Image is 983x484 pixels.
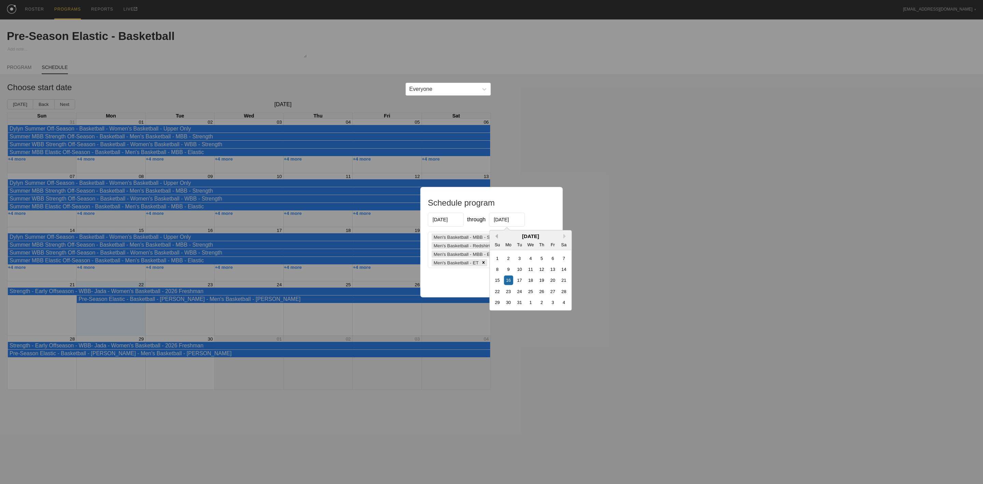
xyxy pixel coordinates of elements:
[493,240,502,249] div: Su
[493,275,502,285] div: day-15
[537,275,546,285] div: day-19
[492,252,569,308] div: month-2026-03
[559,240,568,249] div: Sa
[493,298,502,307] div: day-29
[548,298,557,307] div: day-3
[504,298,513,307] div: day-30
[493,234,498,238] button: Previous Month
[432,242,494,249] div: Men's Basketball - Redshirts
[493,287,502,296] div: day-22
[428,198,555,207] h1: Schedule program
[559,287,568,296] div: day-28
[467,217,486,222] span: through
[504,240,513,249] div: Mo
[490,233,572,239] div: [DATE]
[526,275,535,285] div: day-18
[515,298,524,307] div: day-31
[548,253,557,263] div: day-6
[548,287,557,296] div: day-27
[548,275,557,285] div: day-20
[428,212,464,226] input: Start Date
[559,275,568,285] div: day-21
[564,234,568,238] button: Next Month
[493,264,502,274] div: day-8
[409,86,432,92] div: Everyone
[432,259,480,266] div: Men's Basketball - ET
[559,298,568,307] div: day-4
[526,298,535,307] div: day-1
[949,451,983,484] iframe: Chat Widget
[537,264,546,274] div: day-12
[515,240,524,249] div: Tu
[537,298,546,307] div: day-2
[526,264,535,274] div: day-11
[432,250,502,258] div: Men's Basketball - MBB - Elastic
[493,253,502,263] div: day-1
[504,287,513,296] div: day-23
[537,253,546,263] div: day-5
[515,287,524,296] div: day-24
[526,287,535,296] div: day-25
[432,233,505,240] div: Men's Basketball - MBB - Strength
[515,253,524,263] div: day-3
[526,253,535,263] div: day-4
[537,240,546,249] div: Th
[537,287,546,296] div: day-26
[548,240,557,249] div: Fr
[515,275,524,285] div: day-17
[559,264,568,274] div: day-14
[504,275,513,285] div: day-16
[489,212,525,226] input: End Date
[548,264,557,274] div: day-13
[526,240,535,249] div: We
[504,253,513,263] div: day-2
[504,264,513,274] div: day-9
[559,253,568,263] div: day-7
[515,264,524,274] div: day-10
